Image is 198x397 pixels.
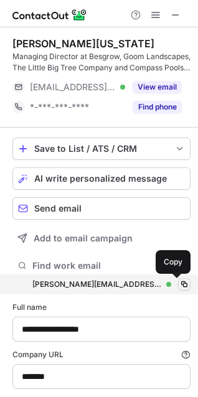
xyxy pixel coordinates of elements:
button: Send email [12,197,191,220]
button: save-profile-one-click [12,138,191,160]
span: Add to email campaign [34,233,133,243]
div: [PERSON_NAME][EMAIL_ADDRESS][DOMAIN_NAME] [32,279,161,290]
span: Send email [34,203,82,213]
button: Reveal Button [133,81,182,93]
span: AI write personalized message [34,174,167,184]
img: ContactOut v5.3.10 [12,7,87,22]
button: AI write personalized message [12,167,191,190]
div: Managing Director at Besgrow, Goom Landscapes, The Little Big Tree Company and Compass Pools [GEO... [12,51,191,73]
label: Company URL [12,349,191,360]
div: Save to List / ATS / CRM [34,144,169,154]
span: [EMAIL_ADDRESS][DOMAIN_NAME] [30,82,116,93]
label: Full name [12,302,191,313]
button: Add to email campaign [12,227,191,250]
div: [PERSON_NAME][US_STATE] [12,37,154,50]
span: Find work email [32,260,176,271]
button: Find work email [12,257,191,274]
button: Reveal Button [133,101,182,113]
